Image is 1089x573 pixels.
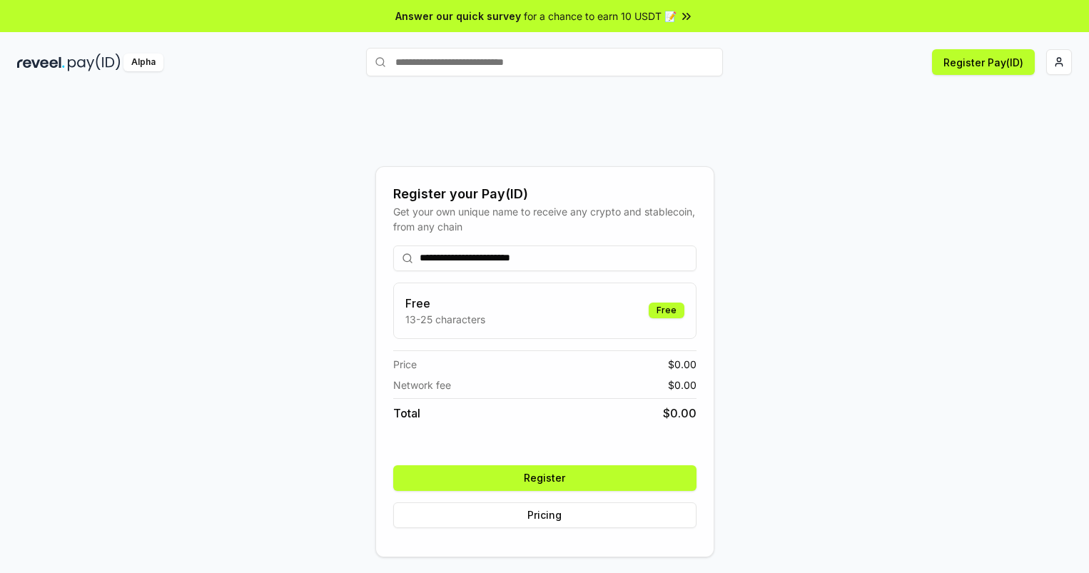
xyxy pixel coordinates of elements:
[405,312,485,327] p: 13-25 characters
[932,49,1035,75] button: Register Pay(ID)
[405,295,485,312] h3: Free
[393,502,697,528] button: Pricing
[524,9,677,24] span: for a chance to earn 10 USDT 📝
[395,9,521,24] span: Answer our quick survey
[393,377,451,392] span: Network fee
[17,54,65,71] img: reveel_dark
[393,184,697,204] div: Register your Pay(ID)
[668,377,697,392] span: $ 0.00
[663,405,697,422] span: $ 0.00
[649,303,684,318] div: Free
[123,54,163,71] div: Alpha
[393,204,697,234] div: Get your own unique name to receive any crypto and stablecoin, from any chain
[68,54,121,71] img: pay_id
[668,357,697,372] span: $ 0.00
[393,357,417,372] span: Price
[393,405,420,422] span: Total
[393,465,697,491] button: Register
